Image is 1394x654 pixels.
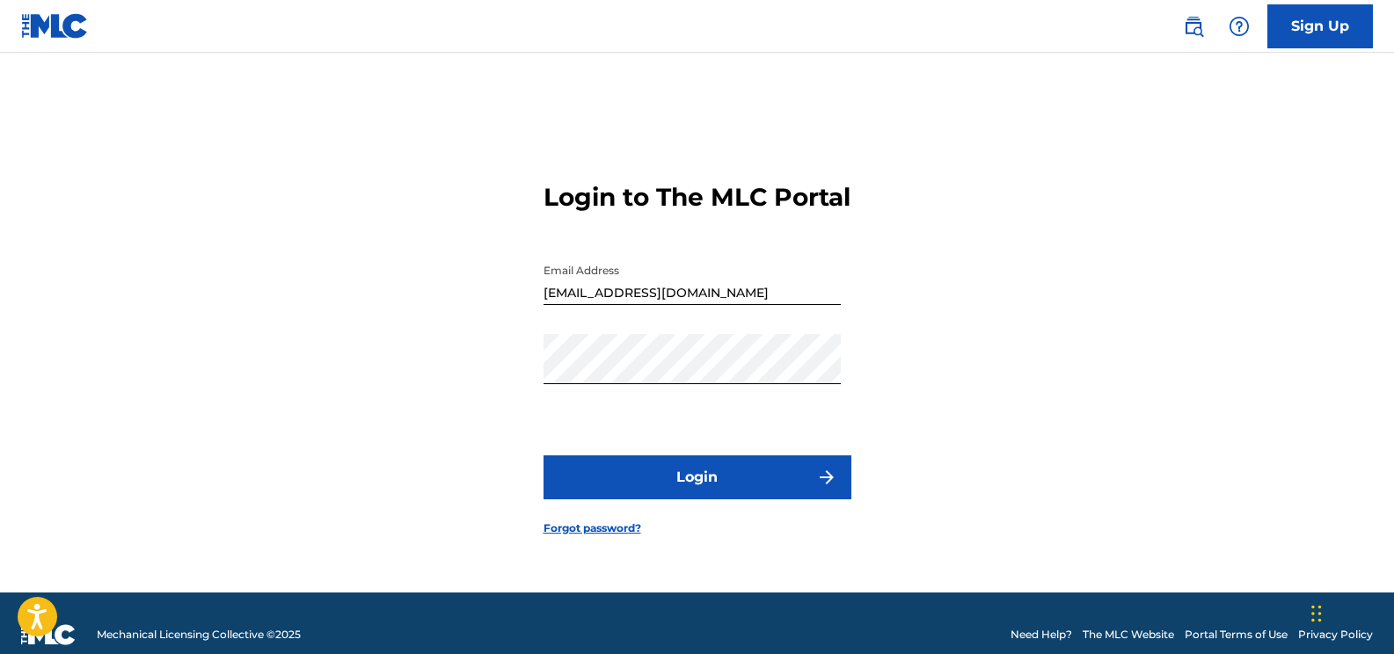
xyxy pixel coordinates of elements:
a: Privacy Policy [1298,627,1373,643]
iframe: Chat Widget [1306,570,1394,654]
img: help [1229,16,1250,37]
img: MLC Logo [21,13,89,39]
div: Drag [1311,587,1322,640]
span: Mechanical Licensing Collective © 2025 [97,627,301,643]
h3: Login to The MLC Portal [544,182,850,213]
img: search [1183,16,1204,37]
a: The MLC Website [1083,627,1174,643]
div: Help [1222,9,1257,44]
img: f7272a7cc735f4ea7f67.svg [816,467,837,488]
img: logo [21,624,76,645]
a: Portal Terms of Use [1185,627,1288,643]
button: Login [544,455,851,499]
a: Need Help? [1011,627,1072,643]
a: Sign Up [1267,4,1373,48]
a: Public Search [1176,9,1211,44]
a: Forgot password? [544,520,641,536]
